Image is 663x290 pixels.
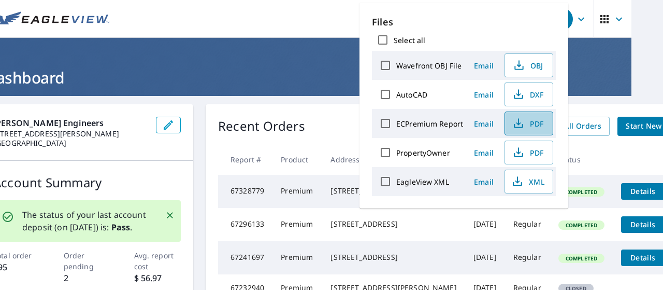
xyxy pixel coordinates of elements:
span: Email [471,148,496,158]
button: DXF [505,82,553,106]
p: Files [372,15,556,29]
label: EagleView XML [396,177,449,187]
label: ECPremium Report [396,119,463,129]
label: Wavefront OBJ File [396,61,462,71]
p: Recent Orders [218,117,305,136]
button: Email [467,58,500,74]
span: DXF [511,88,544,101]
td: 67241697 [218,241,272,274]
th: Status [550,144,613,175]
p: Order pending [64,250,111,272]
span: Email [471,61,496,71]
span: View All Orders [544,120,601,133]
span: Email [471,90,496,100]
td: 67328779 [218,175,272,208]
p: $ 56.97 [134,272,181,284]
span: Completed [559,222,603,229]
a: View All Orders [536,117,610,136]
button: OBJ [505,53,553,77]
td: Premium [272,241,322,274]
div: [STREET_ADDRESS] [330,219,456,229]
span: Completed [559,255,603,262]
button: Email [467,145,500,161]
label: AutoCAD [396,90,427,100]
button: Close [163,209,177,222]
td: Premium [272,175,322,208]
button: XML [505,170,553,194]
label: PropertyOwner [396,148,450,158]
span: PDF [511,146,544,159]
div: [STREET_ADDRESS] [330,252,456,263]
td: [DATE] [465,241,505,274]
p: Avg. report cost [134,250,181,272]
button: Email [467,116,500,132]
td: Premium [272,208,322,241]
span: Details [627,186,658,196]
p: The status of your last account deposit (on [DATE]) is: . [22,209,153,233]
span: XML [511,175,544,188]
span: Details [627,219,658,229]
span: PDF [511,117,544,130]
span: Completed [559,188,603,196]
button: Email [467,174,500,190]
td: [DATE] [465,208,505,241]
b: Pass [111,222,131,233]
th: Report # [218,144,272,175]
button: Email [467,87,500,103]
td: Regular [505,208,550,241]
td: Regular [505,241,550,274]
label: Select all [394,35,425,45]
button: PDF [505,141,553,164]
th: Product [272,144,322,175]
span: Email [471,177,496,187]
td: 67296133 [218,208,272,241]
th: Address [322,144,465,175]
p: 2 [64,272,111,284]
span: Email [471,119,496,129]
span: OBJ [511,59,544,72]
div: [STREET_ADDRESS] [330,186,456,196]
button: PDF [505,112,553,135]
span: Details [627,253,658,263]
